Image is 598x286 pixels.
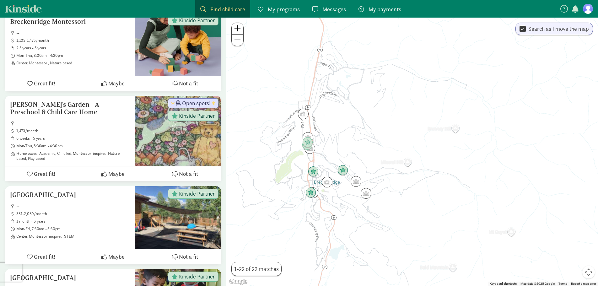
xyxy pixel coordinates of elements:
button: Not a fit [149,249,221,264]
span: Maybe [108,170,125,178]
span: -- [16,204,130,209]
span: Maybe [108,79,125,88]
span: Map data ©2025 Google [520,282,555,285]
div: Click to see details [302,137,313,148]
h5: [GEOGRAPHIC_DATA] [10,191,130,199]
button: Maybe [77,76,149,91]
h5: [PERSON_NAME]'s Garden - A Preschool & Child Care Home [10,101,130,116]
div: Click to see details [298,109,309,119]
button: Map camera controls [582,266,595,278]
span: 1,473/month [16,128,130,133]
span: Open spots! [182,100,211,106]
button: Maybe [77,249,149,264]
a: Kinside [5,5,42,13]
span: Not a fit [179,252,198,261]
label: Search as I move the map [526,25,589,33]
span: Mon-Thu, 8:30am - 4:30pm [16,143,130,148]
span: 1,105-1,475/month [16,38,130,43]
span: 1-22 of 22 matches [234,265,279,273]
span: Kinside Partner [179,113,215,119]
span: Mon-Thu, 8:00am - 4:30pm [16,53,130,58]
span: 381-2,080/month [16,211,130,216]
span: 2.5 years - 5 years [16,46,130,51]
div: Click to see details [361,188,371,199]
a: Report a map error [571,282,596,285]
span: My payments [369,5,401,13]
div: Click to see details [337,165,348,176]
span: 1 month - 6 years [16,219,130,224]
div: Click to see details [308,166,319,177]
div: Click to see details [351,176,361,187]
span: Maybe [108,252,125,261]
a: Terms [558,282,567,285]
button: Not a fit [149,76,221,91]
span: Center, Montessori, Nature based [16,61,130,66]
span: Not a fit [179,170,198,178]
button: Great fit! [5,76,77,91]
span: Kinside Partner [179,18,215,23]
span: Great fit! [34,252,55,261]
span: My programs [268,5,300,13]
div: Click to see details [304,143,315,154]
div: Click to see details [322,177,332,187]
span: Mon-Fri, 7:30am - 5:30pm [16,226,130,231]
h5: Breckenridge Montessori [10,18,130,25]
h5: [GEOGRAPHIC_DATA] [10,274,130,282]
button: Not a fit [149,166,221,181]
div: Click to see details [303,132,313,143]
span: Not a fit [179,79,198,88]
span: Kinside Partner [179,274,215,279]
button: Great fit! [5,249,77,264]
span: Find child care [210,5,245,13]
button: Keyboard shortcuts [490,282,517,286]
a: Open this area in Google Maps (opens a new window) [228,278,249,286]
button: Maybe [77,166,149,181]
span: Great fit! [34,170,55,178]
span: 6 weeks - 5 years [16,136,130,141]
img: Google [228,278,249,286]
span: -- [16,30,130,35]
span: Home based, Academic, Child led, Montessori inspired, Nature based, Play based [16,151,130,161]
button: Great fit! [5,166,77,181]
span: Great fit! [34,79,55,88]
span: Messages [322,5,346,13]
span: Kinside Partner [179,191,215,197]
div: Click to see details [302,140,313,150]
span: Center, Montessori inspired, STEM [16,234,130,239]
div: Click to see details [305,187,316,198]
span: -- [16,121,130,126]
